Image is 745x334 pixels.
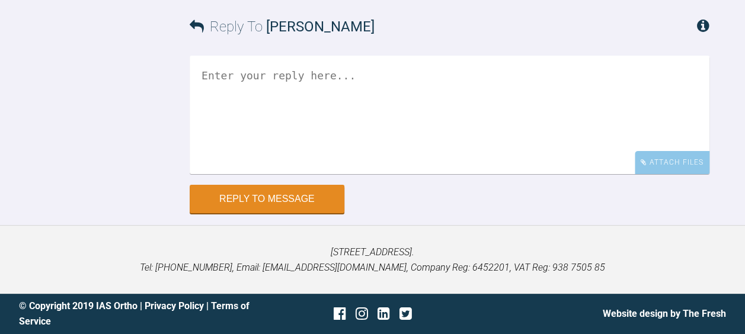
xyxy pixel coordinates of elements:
[190,185,344,213] button: Reply to Message
[603,308,726,319] a: Website design by The Fresh
[145,300,204,311] a: Privacy Policy
[266,18,375,35] span: [PERSON_NAME]
[190,15,375,38] h3: Reply To
[19,298,255,329] div: © Copyright 2019 IAS Ortho | |
[19,245,726,275] p: [STREET_ADDRESS]. Tel: [PHONE_NUMBER], Email: [EMAIL_ADDRESS][DOMAIN_NAME], Company Reg: 6452201,...
[635,151,709,174] div: Attach Files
